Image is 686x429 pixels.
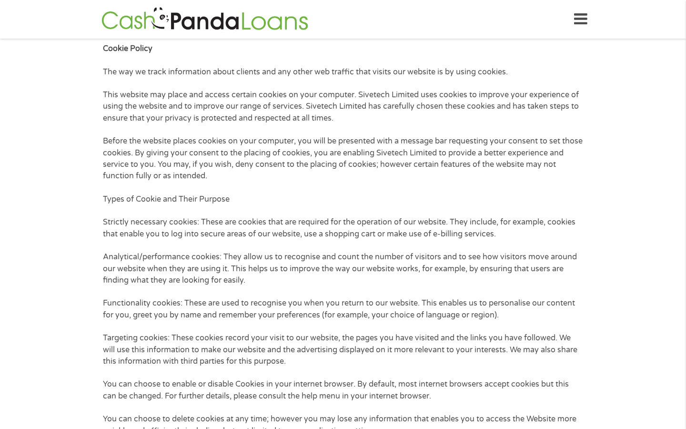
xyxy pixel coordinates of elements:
p: You can choose to enable or disable Cookies in your internet browser. By default, most internet b... [103,378,583,402]
img: GetLoanNow Logo [99,6,311,33]
p: This website may place and access certain cookies on your computer. Sivetech Limited uses cookies... [103,89,583,124]
p: Analytical/performance cookies: They allow us to recognise and count the number of visitors and t... [103,251,583,286]
p: Types of Cookie and Their Purpose [103,194,583,205]
p: Strictly necessary cookies: These are cookies that are required for the operation of our website.... [103,216,583,240]
p: Targeting cookies: These cookies record your visit to our website, the pages you have visited and... [103,332,583,367]
p: Before the website places cookies on your computer, you will be presented with a message bar requ... [103,135,583,182]
p: Functionality cookies: These are used to recognise you when you return to our website. This enabl... [103,297,583,321]
p: The way we track information about clients and any other web traffic that visits our website is b... [103,66,583,78]
strong: Cookie Policy [103,44,152,53]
